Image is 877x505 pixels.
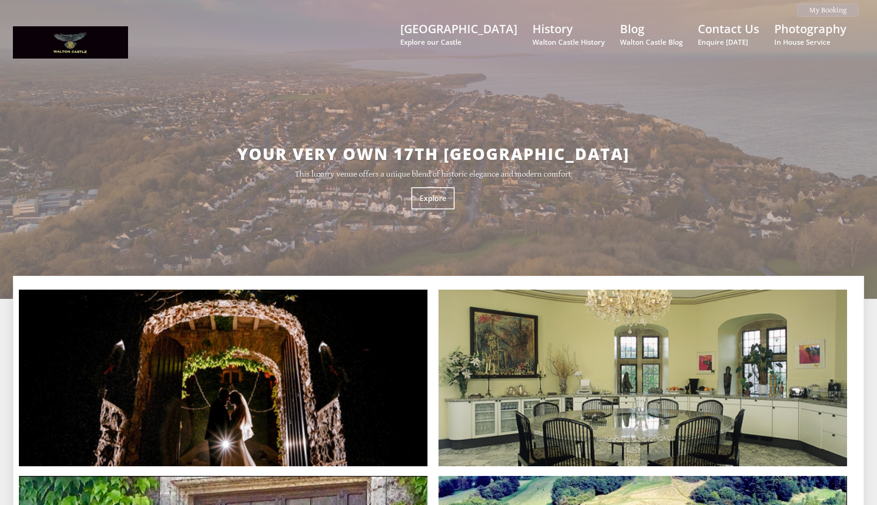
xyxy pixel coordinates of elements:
[400,21,517,47] a: [GEOGRAPHIC_DATA]Explore our Castle
[532,21,605,47] a: HistoryWalton Castle History
[97,169,769,179] p: This luxury venue offers a unique blend of historic elegance and modern comfort
[532,37,605,47] small: Walton Castle History
[620,37,683,47] small: Walton Castle Blog
[97,143,769,165] h2: Your very own 17th [GEOGRAPHIC_DATA]
[620,21,683,47] a: BlogWalton Castle Blog
[400,37,517,47] small: Explore our Castle
[19,290,427,466] img: 4BDDC37E-CE91-464E-A811-5458A3F3479E.full.JPG
[411,187,455,209] a: Explore
[13,26,128,59] img: Walton Castle
[698,37,759,47] small: Enquire [DATE]
[774,21,846,47] a: PhotographyIn House Service
[774,37,846,47] small: In House Service
[438,290,847,466] img: 10339-kitchen-Copy.full.jpg
[797,4,859,17] a: My Booking
[698,21,759,47] a: Contact UsEnquire [DATE]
